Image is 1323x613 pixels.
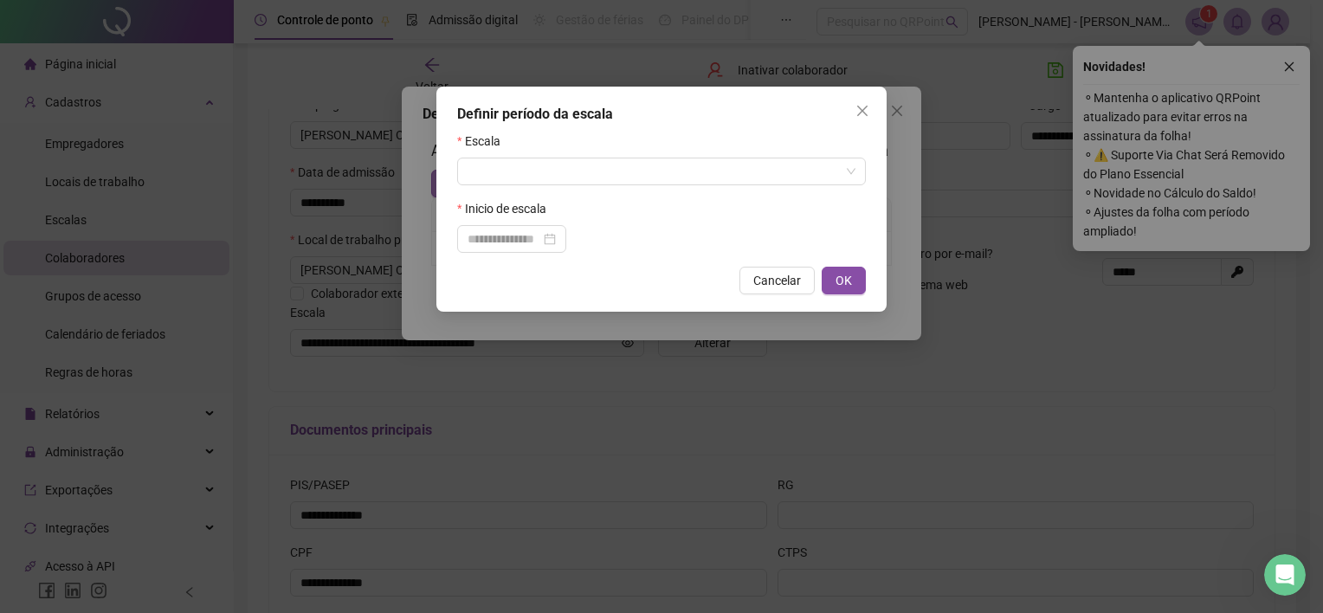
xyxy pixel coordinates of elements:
span: Cancelar [753,271,801,290]
div: Definir período da escala [457,104,866,125]
span: OK [836,271,852,290]
button: OK [822,267,866,294]
iframe: Intercom live chat [1264,554,1306,596]
span: close [855,104,869,118]
button: Close [849,97,876,125]
label: Inicio de escala [457,199,558,218]
button: Cancelar [739,267,815,294]
label: Escala [457,132,512,151]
